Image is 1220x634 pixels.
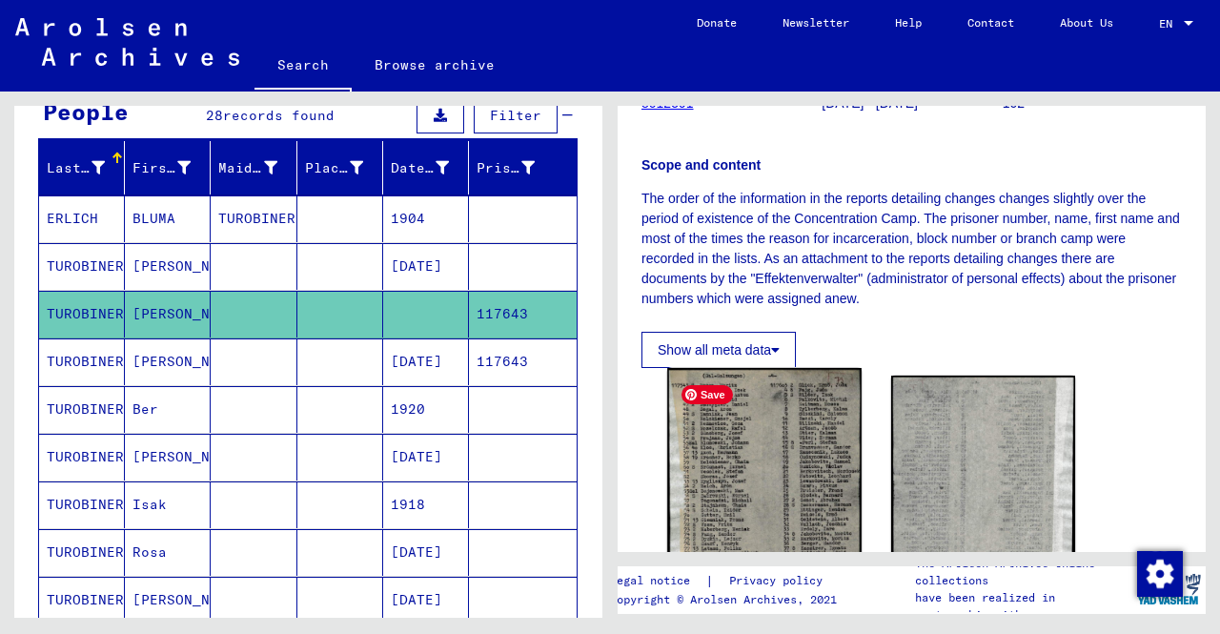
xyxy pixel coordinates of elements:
mat-cell: [DATE] [383,243,469,290]
mat-cell: TUROBINER [39,529,125,576]
mat-header-cell: Last Name [39,141,125,194]
mat-cell: TUROBINER [39,434,125,481]
mat-cell: [PERSON_NAME] [125,577,211,624]
div: People [43,94,129,129]
mat-cell: ERLICH [39,195,125,242]
mat-header-cell: Prisoner # [469,141,577,194]
mat-cell: 1904 [383,195,469,242]
div: Place of Birth [305,153,387,183]
div: Prisoner # [477,158,535,178]
mat-cell: [PERSON_NAME] [125,434,211,481]
mat-cell: TUROBINER [39,481,125,528]
img: Arolsen_neg.svg [15,18,239,66]
mat-cell: [DATE] [383,434,469,481]
mat-cell: [DATE] [383,529,469,576]
div: Date of Birth [391,158,449,178]
span: records found [223,107,335,124]
mat-cell: TUROBINER [211,195,296,242]
mat-header-cell: Maiden Name [211,141,296,194]
mat-cell: BLUMA [125,195,211,242]
mat-cell: 117643 [469,291,577,337]
div: Prisoner # [477,153,559,183]
mat-cell: 1918 [383,481,469,528]
span: Save [681,385,733,404]
span: EN [1159,17,1180,31]
mat-cell: TUROBINER [39,338,125,385]
div: Maiden Name [218,158,276,178]
mat-cell: TUROBINER [39,291,125,337]
mat-cell: 117643 [469,338,577,385]
a: Browse archive [352,42,518,88]
mat-cell: [PERSON_NAME] [125,338,211,385]
p: have been realized in partnership with [915,589,1132,624]
a: Legal notice [610,571,705,591]
mat-cell: [PERSON_NAME] [125,243,211,290]
div: Place of Birth [305,158,363,178]
mat-header-cell: Date of Birth [383,141,469,194]
mat-cell: [DATE] [383,577,469,624]
div: First Name [132,158,191,178]
p: Copyright © Arolsen Archives, 2021 [610,591,845,608]
mat-header-cell: Place of Birth [297,141,383,194]
mat-cell: TUROBINER [39,386,125,433]
span: Filter [490,107,541,124]
div: Last Name [47,158,105,178]
mat-cell: [PERSON_NAME] [125,291,211,337]
div: First Name [132,153,214,183]
img: Change consent [1137,551,1183,597]
mat-cell: [DATE] [383,338,469,385]
div: Maiden Name [218,153,300,183]
div: Last Name [47,153,129,183]
button: Show all meta data [641,332,796,368]
div: Date of Birth [391,153,473,183]
mat-cell: Rosa [125,529,211,576]
mat-cell: Ber [125,386,211,433]
img: yv_logo.png [1133,565,1205,613]
span: 28 [206,107,223,124]
p: The Arolsen Archives online collections [915,555,1132,589]
a: Search [254,42,352,92]
mat-header-cell: First Name [125,141,211,194]
b: Scope and content [641,157,761,173]
button: Filter [474,97,558,133]
mat-cell: TUROBINER [39,243,125,290]
div: | [610,571,845,591]
mat-cell: TUROBINER [39,577,125,624]
mat-cell: 1920 [383,386,469,433]
p: The order of the information in the reports detailing changes changes slightly over the period of... [641,189,1182,309]
a: Privacy policy [714,571,845,591]
mat-cell: Isak [125,481,211,528]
